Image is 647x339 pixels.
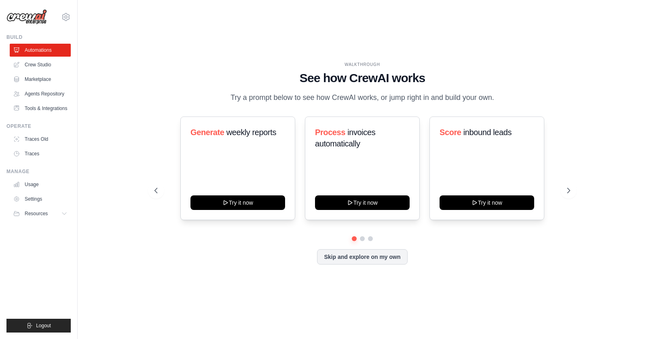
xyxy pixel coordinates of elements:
a: Agents Repository [10,87,71,100]
span: Generate [190,128,224,137]
span: Logout [36,322,51,329]
a: Traces Old [10,133,71,146]
span: Resources [25,210,48,217]
a: Tools & Integrations [10,102,71,115]
a: Usage [10,178,71,191]
p: Try a prompt below to see how CrewAI works, or jump right in and build your own. [226,92,498,104]
button: Try it now [440,195,534,210]
div: Manage [6,168,71,175]
button: Try it now [190,195,285,210]
a: Automations [10,44,71,57]
img: Logo [6,9,47,25]
span: inbound leads [463,128,512,137]
a: Traces [10,147,71,160]
button: Try it now [315,195,410,210]
span: Process [315,128,345,137]
div: Operate [6,123,71,129]
div: WALKTHROUGH [154,61,570,68]
button: Skip and explore on my own [317,249,407,265]
a: Marketplace [10,73,71,86]
button: Resources [10,207,71,220]
span: weekly reports [226,128,276,137]
a: Crew Studio [10,58,71,71]
h1: See how CrewAI works [154,71,570,85]
span: Score [440,128,461,137]
button: Logout [6,319,71,333]
div: Build [6,34,71,40]
a: Settings [10,193,71,206]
